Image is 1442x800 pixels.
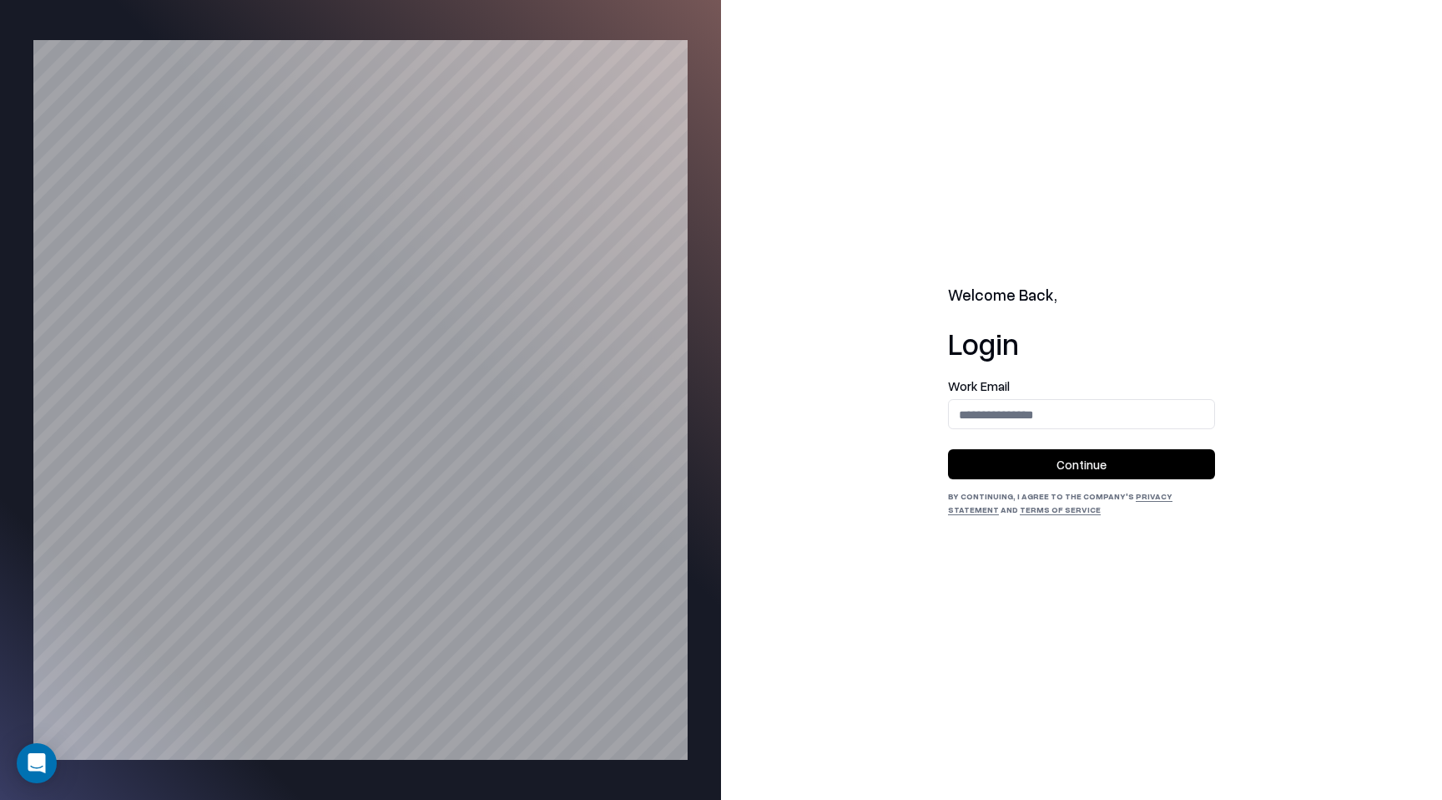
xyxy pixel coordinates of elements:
[948,284,1215,307] h2: Welcome Back,
[948,380,1215,392] label: Work Email
[17,743,57,783] div: Open Intercom Messenger
[948,489,1215,516] div: By continuing, I agree to the Company's and
[948,327,1215,360] h1: Login
[1020,504,1101,514] a: Terms of Service
[948,449,1215,479] button: Continue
